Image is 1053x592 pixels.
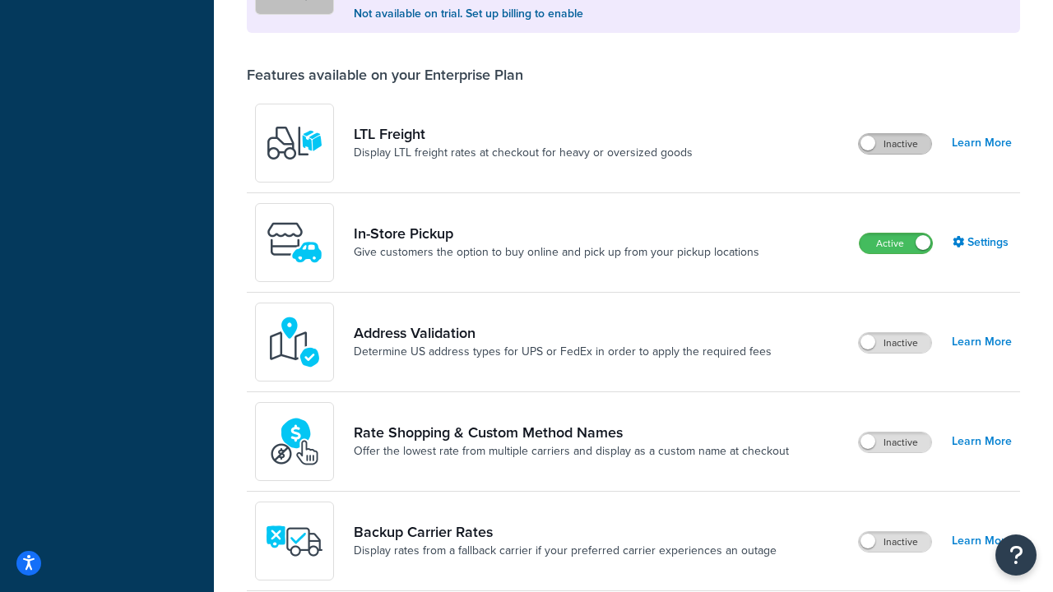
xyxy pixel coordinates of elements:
[354,5,749,23] p: Not available on trial. Set up billing to enable
[266,114,323,172] img: y79ZsPf0fXUFUhFXDzUgf+ktZg5F2+ohG75+v3d2s1D9TjoU8PiyCIluIjV41seZevKCRuEjTPPOKHJsQcmKCXGdfprl3L4q7...
[952,132,1012,155] a: Learn More
[247,66,523,84] div: Features available on your Enterprise Plan
[354,145,693,161] a: Display LTL freight rates at checkout for heavy or oversized goods
[859,432,931,452] label: Inactive
[354,224,759,243] a: In-Store Pickup
[953,231,1012,254] a: Settings
[860,234,932,253] label: Active
[266,214,323,271] img: wfgcfpwTIucLEAAAAASUVORK5CYII=
[354,344,772,360] a: Determine US address types for UPS or FedEx in order to apply the required fees
[266,313,323,371] img: kIG8fy0lQAAAABJRU5ErkJggg==
[995,534,1037,576] button: Open Resource Center
[354,244,759,261] a: Give customers the option to buy online and pick up from your pickup locations
[354,324,772,342] a: Address Validation
[354,523,777,541] a: Backup Carrier Rates
[859,134,931,154] label: Inactive
[859,333,931,353] label: Inactive
[952,530,1012,553] a: Learn More
[859,532,931,552] label: Inactive
[354,423,789,442] a: Rate Shopping & Custom Method Names
[354,443,789,460] a: Offer the lowest rate from multiple carriers and display as a custom name at checkout
[354,543,777,559] a: Display rates from a fallback carrier if your preferred carrier experiences an outage
[354,125,693,143] a: LTL Freight
[266,512,323,570] img: icon-duo-feat-backup-carrier-4420b188.png
[952,331,1012,354] a: Learn More
[266,413,323,470] img: icon-duo-feat-rate-shopping-ecdd8bed.png
[952,430,1012,453] a: Learn More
